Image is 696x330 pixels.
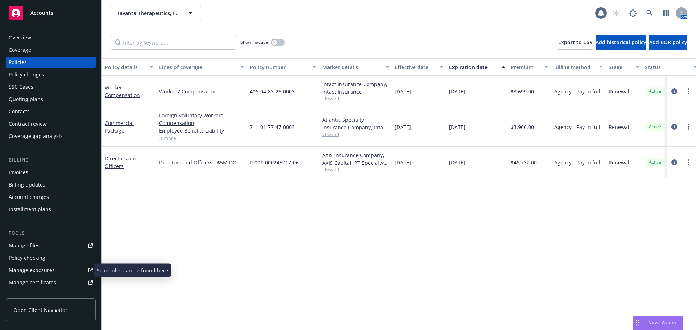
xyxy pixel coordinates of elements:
[105,84,140,99] a: Workers' Compensation
[111,35,236,50] input: Filter by keyword...
[6,106,96,117] a: Contacts
[633,316,642,330] div: Drag to move
[247,58,319,76] button: Policy number
[250,88,295,95] span: 406-04-83-26-0003
[9,179,45,191] div: Billing updates
[240,39,268,45] span: Show inactive
[111,6,201,20] button: Tavanta Therapeutics, Inc.
[6,230,96,237] div: Tools
[105,120,134,134] a: Commercial Package
[6,240,96,251] a: Manage files
[648,124,662,130] span: Active
[6,167,96,178] a: Invoices
[596,35,646,50] button: Add historical policy
[670,87,679,96] a: circleInformation
[648,159,662,166] span: Active
[558,39,593,46] span: Export to CSV
[609,63,631,71] div: Stage
[9,130,63,142] div: Coverage gap analysis
[511,159,537,166] span: $46,732.00
[6,32,96,43] a: Overview
[684,122,693,131] a: more
[117,9,179,17] span: Tavanta Therapeutics, Inc.
[102,58,156,76] button: Policy details
[395,123,411,131] span: [DATE]
[9,106,30,117] div: Contacts
[609,123,629,131] span: Renewal
[395,63,435,71] div: Effective date
[449,123,465,131] span: [DATE]
[9,118,47,130] div: Contract review
[9,93,43,105] div: Quoting plans
[6,277,96,288] a: Manage certificates
[9,69,44,80] div: Policy changes
[250,123,295,131] span: 711-01-77-47-0003
[6,93,96,105] a: Quoting plans
[322,96,389,102] span: Show all
[9,81,33,93] div: SSC Cases
[322,63,381,71] div: Market details
[645,63,689,71] div: Status
[649,35,687,50] button: Add BOR policy
[250,63,308,71] div: Policy number
[554,63,595,71] div: Billing method
[558,35,593,50] button: Export to CSV
[9,204,51,215] div: Installment plans
[319,58,392,76] button: Market details
[6,81,96,93] a: SSC Cases
[156,58,247,76] button: Lines of coverage
[6,289,96,301] a: Manage claims
[105,155,138,170] a: Directors and Officers
[642,6,657,20] a: Search
[449,63,497,71] div: Expiration date
[659,6,674,20] a: Switch app
[159,159,244,166] a: Directors and Officers - $5M DO
[322,80,389,96] div: Intact Insurance Company, Intact Insurance
[6,252,96,264] a: Policy checking
[9,252,45,264] div: Policy checking
[322,131,389,137] span: Show all
[554,159,600,166] span: Agency - Pay in full
[649,39,687,46] span: Add BOR policy
[554,88,600,95] span: Agency - Pay in full
[6,130,96,142] a: Coverage gap analysis
[449,88,465,95] span: [DATE]
[606,58,642,76] button: Stage
[9,264,55,276] div: Manage exposures
[6,118,96,130] a: Contract review
[670,122,679,131] a: circleInformation
[250,159,299,166] span: P-001-000245017-06
[9,277,56,288] div: Manage certificates
[159,134,244,142] a: 3 more
[6,264,96,276] a: Manage exposures
[159,63,236,71] div: Lines of coverage
[633,316,683,330] button: Nova Assist
[9,191,49,203] div: Account charges
[6,204,96,215] a: Installment plans
[449,159,465,166] span: [DATE]
[322,151,389,167] div: AXIS Insurance Company, AXIS Capital, RT Specialty Insurance Services, LLC (RSG Specialty, LLC)
[159,127,244,134] a: Employee Benefits Liability
[648,88,662,95] span: Active
[596,39,646,46] span: Add historical policy
[684,87,693,96] a: more
[9,289,45,301] div: Manage claims
[6,179,96,191] a: Billing updates
[6,191,96,203] a: Account charges
[9,57,27,68] div: Policies
[395,88,411,95] span: [DATE]
[30,10,53,16] span: Accounts
[159,112,244,127] a: Foreign Voluntary Workers Compensation
[511,88,534,95] span: $3,699.00
[6,44,96,56] a: Coverage
[6,69,96,80] a: Policy changes
[609,6,623,20] a: Start snowing
[670,158,679,167] a: circleInformation
[6,57,96,68] a: Policies
[9,240,40,251] div: Manage files
[554,123,600,131] span: Agency - Pay in full
[511,123,534,131] span: $3,966.00
[392,58,446,76] button: Effective date
[9,44,31,56] div: Coverage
